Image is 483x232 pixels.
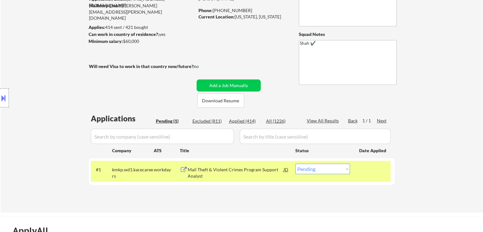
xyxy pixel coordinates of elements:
input: Search by title (case sensitive) [240,129,391,144]
div: workday [154,167,180,173]
button: Download Resume [197,93,244,108]
div: [PERSON_NAME][EMAIL_ADDRESS][PERSON_NAME][DOMAIN_NAME] [89,3,194,21]
div: Pending (1) [156,118,188,124]
div: kmkp.wd1.kacecareers [112,167,154,179]
button: Add a Job Manually [197,79,261,92]
div: Date Applied [359,147,387,154]
div: Company [112,147,154,154]
div: Back [348,118,358,124]
input: Search by company (case sensitive) [91,129,234,144]
strong: Applies: [89,24,105,30]
strong: Mailslurp Email: [89,3,122,8]
div: Squad Notes [299,31,397,38]
strong: Minimum salary: [89,38,123,44]
div: $60,000 [89,38,194,44]
div: Next [377,118,387,124]
strong: Will need Visa to work in that country now/future?: [89,64,195,69]
div: Status [295,145,350,156]
div: 1 / 1 [362,118,377,124]
strong: Current Location: [198,14,235,19]
div: 414 sent / 421 bought [89,24,194,31]
div: Excluded (811) [192,118,224,124]
div: Mail Theft & Violent Crimes Program Support Analyst [188,167,284,179]
strong: Phone: [198,8,213,13]
div: JD [283,164,289,175]
div: ATS [154,147,180,154]
div: All (1226) [266,118,298,124]
div: #1 [96,167,107,173]
div: View All Results [307,118,341,124]
div: Title [180,147,289,154]
div: Applications [91,115,154,122]
div: no [194,63,212,70]
div: [US_STATE], [US_STATE] [198,14,288,20]
strong: Can work in country of residence?: [89,31,159,37]
div: Applied (414) [229,118,261,124]
div: yes [89,31,192,38]
div: [PHONE_NUMBER] [198,7,288,14]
